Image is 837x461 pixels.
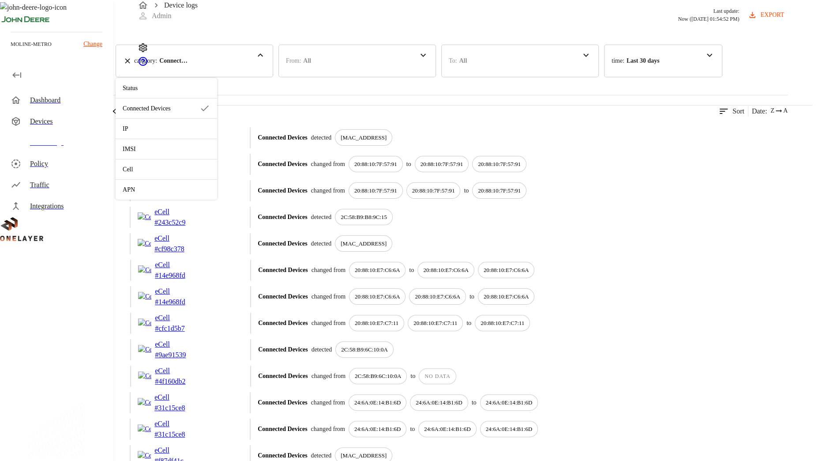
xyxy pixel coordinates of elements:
p: 2C:58:B9:6C:10:0A [355,372,401,381]
p: 20:88:10:7F:57:91 [478,186,521,195]
p: to [464,186,469,195]
p: Connected Devices [258,239,307,248]
p: to [469,292,474,301]
p: 20:88:10:E7:C6:6A [415,292,460,301]
p: eCell [155,339,199,350]
a: Cellular RoutereCell#31c15ce8 [138,419,243,440]
p: Status [123,83,210,93]
p: 24:6A:0E:14:B1:6D [486,425,532,434]
p: Connected Devices [258,265,308,275]
p: # 4f160db2 [155,376,199,387]
p: 20:88:10:E7:C6:6A [355,292,400,301]
img: Cellular Router [138,371,151,381]
a: Cellular RoutereCell#cf98c378 [138,233,243,254]
p: to [406,159,411,169]
p: eCell [155,286,199,297]
p: Connected Devices [258,424,307,434]
img: Cellular Router [138,212,151,222]
p: Connected Devices [258,159,307,169]
p: eCell [154,207,199,217]
p: Connected Devices [258,345,308,354]
a: Cellular RoutereCell#4f160db2 [138,366,243,387]
p: eCell [154,392,199,403]
p: to [410,424,415,434]
p: 20:88:10:7F:57:91 [354,160,397,169]
p: # 31c15ce8 [154,403,199,413]
p: eCell [154,445,199,456]
p: detected [311,133,332,142]
p: 20:88:10:7F:57:91 [478,160,521,169]
p: Connected Devices [258,133,307,142]
p: # 14e968fd [155,297,199,307]
p: detected [311,451,332,460]
p: Connected Devices [258,212,307,222]
p: Connected Devices [258,398,307,407]
p: IMSI [123,144,210,154]
p: [MAC_ADDRESS] [341,133,387,142]
p: changed from [311,398,345,407]
p: changed from [312,292,345,301]
p: 20:88:10:E7:C7:11 [413,319,457,328]
p: Connected Devices [258,318,308,328]
p: 20:88:10:7F:57:91 [354,186,397,195]
p: changed from [311,186,345,195]
p: to [472,398,477,407]
p: eCell [155,260,199,270]
p: 20:88:10:E7:C6:6A [484,292,529,301]
p: Connected Devices [258,186,307,195]
p: Sort [732,106,744,117]
p: Date : [752,106,767,117]
p: 20:88:10:7F:57:91 [412,186,455,195]
img: Cellular Router [138,239,151,248]
p: [MAC_ADDRESS] [341,239,387,248]
p: Connected Devices [123,104,199,113]
p: 20:88:10:E7:C6:6A [355,266,400,275]
p: 20:88:10:E7:C6:6A [423,266,469,275]
p: 24:6A:0E:14:B1:6D [416,398,462,407]
p: changed from [312,318,345,328]
p: 20:88:10:E7:C7:11 [355,319,398,328]
p: eCell [154,233,199,244]
p: detected [311,239,332,248]
p: 24:6A:0E:14:B1:6D [354,398,401,407]
p: # 14e968fd [155,270,199,281]
img: Cellular Router [138,345,151,354]
p: 20:88:10:7F:57:91 [420,160,463,169]
a: Cellular RoutereCell#14e968fd [138,260,243,281]
p: eCell [155,366,199,376]
p: Cell [123,165,210,174]
p: changed from [312,265,345,275]
p: to [409,265,414,275]
p: # 31c15ce8 [154,429,199,440]
p: Admin [152,11,171,21]
p: eCell [155,313,199,323]
p: APN [123,185,210,194]
p: to [410,371,415,381]
span: A [783,106,788,115]
p: 24:6A:0E:14:B1:6D [354,425,401,434]
p: # cfc1d5b7 [155,323,199,334]
p: 2C:58:B9:B8:9C:15 [341,213,387,222]
a: Cellular RoutereCell#31c15ce8 [138,392,243,413]
img: Cellular Router [138,318,151,328]
p: 24:6A:0E:14:B1:6D [486,398,532,407]
p: changed from [311,424,345,434]
p: 20:88:10:E7:C6:6A [484,266,529,275]
img: Cellular Router [138,398,151,407]
img: Cellular Router [138,265,151,275]
p: Connected Devices [258,451,307,460]
p: detected [311,212,332,222]
p: IP [123,124,210,133]
p: eCell [154,419,199,429]
a: logout [138,91,812,105]
p: changed from [312,371,345,381]
p: # 9ae91539 [155,350,199,360]
p: 24:6A:0E:14:B1:6D [424,425,470,434]
a: Cellular RoutereCell#14e968fd [138,286,243,307]
p: 20:88:10:E7:C7:11 [480,319,524,328]
p: NO DATA [424,372,450,380]
img: Cellular Router [138,292,151,301]
p: # 243c52c9 [154,217,199,228]
a: onelayer-support [138,60,148,68]
p: Connected Devices [258,371,308,381]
